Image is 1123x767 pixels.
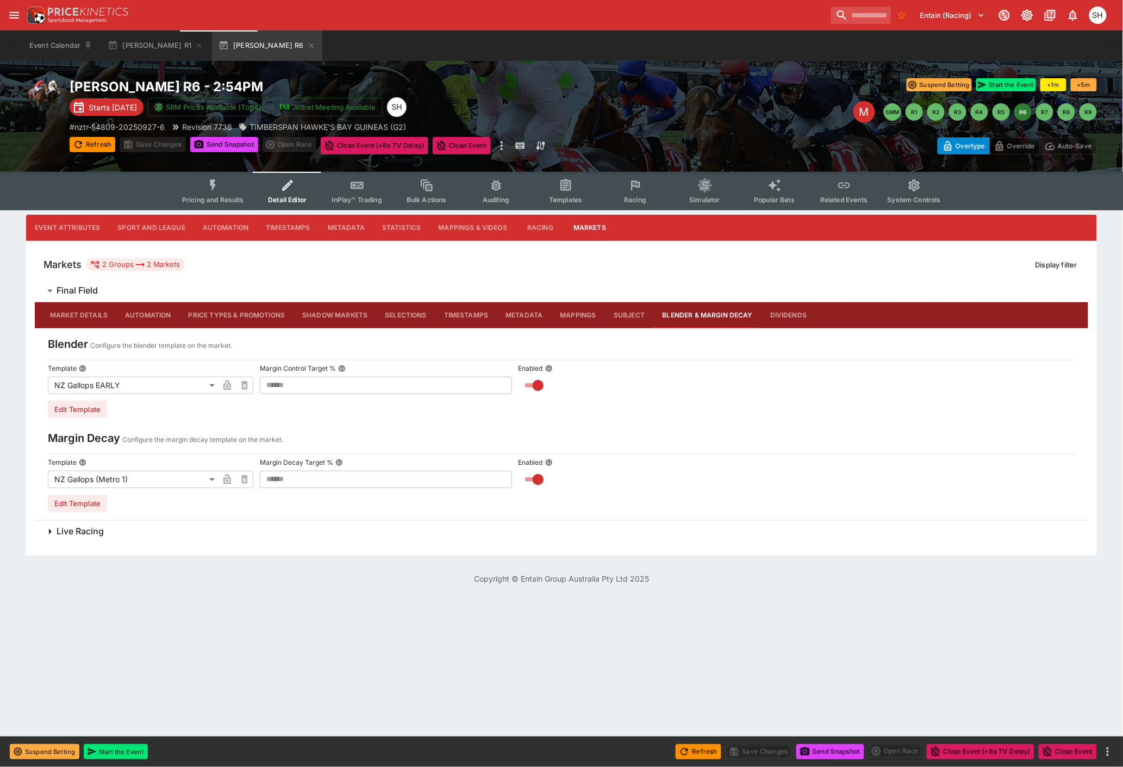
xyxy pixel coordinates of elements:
button: more [1101,745,1114,758]
button: R3 [949,103,966,121]
button: Start the Event [976,78,1036,91]
button: Suspend Betting [907,78,972,91]
button: Close Event [433,137,491,154]
button: Mappings [552,302,605,328]
button: open drawer [4,5,24,25]
p: Margin Control Target % [260,364,336,373]
div: TIMBERSPAN HAWKE'S BAY GUINEAS (G2) [239,121,406,133]
button: Display filter [1029,256,1084,273]
button: Notifications [1063,5,1083,25]
div: Edit Meeting [853,101,875,123]
button: Enabled [545,365,553,372]
span: Templates [549,196,582,204]
h6: Final Field [57,285,98,296]
span: Pricing and Results [182,196,244,204]
div: NZ Gallops (Metro 1) [48,471,219,488]
button: SRM Prices Available (Top4) [148,98,269,116]
button: R5 [993,103,1010,121]
h4: Blender [48,337,88,351]
p: Auto-Save [1058,140,1092,152]
button: Subject [605,302,654,328]
button: Jetbet Meeting Available [273,98,383,116]
button: Statistics [373,215,430,241]
button: +1m [1040,78,1066,91]
span: Detail Editor [268,196,307,204]
h6: Live Racing [57,526,104,537]
button: Override [989,138,1040,154]
img: jetbet-logo.svg [279,102,290,113]
button: Refresh [676,744,721,759]
button: Start the Event [84,744,148,759]
span: InPlay™ Trading [332,196,382,204]
p: Override [1007,140,1035,152]
p: Starts [DATE] [89,102,137,113]
p: Enabled [519,364,543,373]
button: Shadow Markets [294,302,376,328]
p: Configure the margin decay template on the market. [122,434,283,445]
div: 2 Groups 2 Markets [90,258,180,271]
button: Close Event [1039,744,1097,759]
img: PriceKinetics [48,8,128,16]
button: R8 [1058,103,1075,121]
input: search [831,7,891,24]
button: Template [79,459,86,466]
button: Price Types & Promotions [180,302,294,328]
span: Simulator [690,196,720,204]
button: Metadata [319,215,373,241]
p: Margin Decay Target % [260,458,333,467]
button: Event Attributes [26,215,109,241]
div: NZ Gallops EARLY [48,377,219,394]
button: Send Snapshot [796,744,864,759]
span: Related Events [820,196,868,204]
button: Connected to PK [995,5,1014,25]
button: Dividends [762,302,815,328]
button: Automation [194,215,258,241]
button: Template [79,365,86,372]
span: Racing [624,196,646,204]
button: Toggle light/dark mode [1018,5,1037,25]
button: Close Event (+8s TV Delay) [927,744,1034,759]
button: Suspend Betting [10,744,79,759]
div: Scott Hunt [387,97,407,117]
span: Bulk Actions [407,196,447,204]
button: Auto-Save [1040,138,1097,154]
button: Metadata [497,302,551,328]
div: Start From [938,138,1097,154]
p: Template [48,364,77,373]
button: R1 [906,103,923,121]
button: R9 [1080,103,1097,121]
button: SMM [884,103,901,121]
button: Event Calendar [23,30,99,61]
h5: Markets [43,258,82,271]
p: Template [48,458,77,467]
button: Refresh [70,137,115,152]
button: Markets [565,215,615,241]
p: Configure the blender template on the market. [90,340,232,351]
button: Timestamps [435,302,497,328]
button: Scott Hunt [1086,3,1110,27]
nav: pagination navigation [884,103,1097,121]
p: Enabled [519,458,543,467]
button: [PERSON_NAME] R6 [212,30,322,61]
button: Market Details [41,302,116,328]
button: No Bookmarks [893,7,910,24]
button: Racing [516,215,565,241]
p: Revision 7736 [182,121,232,133]
button: Final Field [35,280,1088,302]
button: Send Snapshot [190,137,258,152]
button: Overtype [938,138,990,154]
button: Enabled [545,459,553,466]
button: +5m [1071,78,1097,91]
span: Auditing [483,196,509,204]
button: Close Event (+8s TV Delay) [321,137,428,154]
p: Overtype [956,140,985,152]
button: R2 [927,103,945,121]
button: [PERSON_NAME] R1 [101,30,210,61]
img: Sportsbook Management [48,18,107,23]
button: Mappings & Videos [430,215,516,241]
button: Documentation [1040,5,1060,25]
span: System Controls [888,196,941,204]
button: R7 [1036,103,1053,121]
button: Edit Template [48,401,107,418]
img: horse_racing.png [26,78,61,113]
